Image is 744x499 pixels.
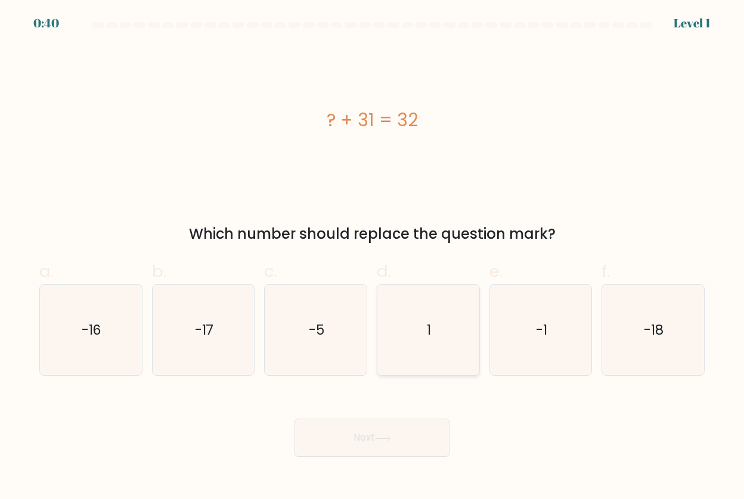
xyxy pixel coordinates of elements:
span: e. [489,260,503,283]
span: b. [152,260,166,283]
div: 0:40 [33,14,59,32]
span: d. [377,260,391,283]
span: a. [39,260,54,283]
button: Next [294,419,449,457]
div: ? + 31 = 32 [39,107,705,133]
div: Which number should replace the question mark? [46,223,697,245]
span: f. [602,260,610,283]
text: 1 [427,320,431,339]
div: Level 1 [674,14,711,32]
text: -1 [536,320,547,339]
text: -5 [309,320,324,339]
span: c. [264,260,277,283]
text: -18 [644,320,664,339]
text: -16 [82,320,102,339]
text: -17 [195,320,214,339]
